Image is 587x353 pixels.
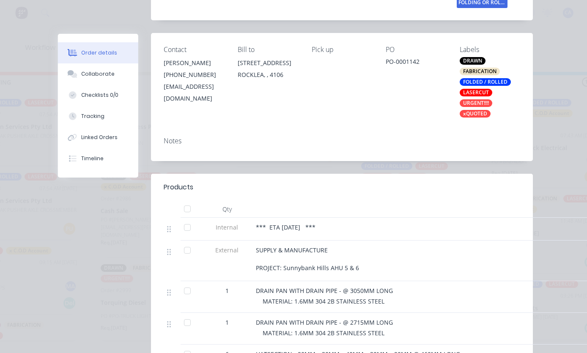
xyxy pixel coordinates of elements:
[460,99,492,107] div: URGENT!!!!
[81,70,115,78] div: Collaborate
[81,112,104,120] div: Tracking
[81,91,118,99] div: Checklists 0/0
[256,318,393,326] span: DRAIN PAN WITH DRAIN PIPE - @ 2715MM LONG
[238,69,298,81] div: ROCKLEA, , 4106
[460,78,511,86] div: FOLDED / ROLLED
[386,57,446,69] div: PO-0001142
[58,127,138,148] button: Linked Orders
[263,297,384,305] span: MATERIAL: 1.6MM 304 2B STAINLESS STEEL
[205,223,249,232] span: Internal
[312,46,372,54] div: Pick up
[81,49,117,57] div: Order details
[164,182,193,192] div: Products
[256,246,359,272] span: SUPPLY & MANUFACTURE PROJECT: Sunnybank Hills AHU 5 & 6
[225,286,229,295] span: 1
[263,329,384,337] span: MATERIAL: 1.6MM 304 2B STAINLESS STEEL
[386,46,446,54] div: PO
[164,69,224,81] div: [PHONE_NUMBER]
[164,57,224,104] div: [PERSON_NAME][PHONE_NUMBER][EMAIL_ADDRESS][DOMAIN_NAME]
[164,57,224,69] div: [PERSON_NAME]
[256,287,393,295] span: DRAIN PAN WITH DRAIN PIPE - @ 3050MM LONG
[225,318,229,327] span: 1
[164,46,224,54] div: Contact
[58,63,138,85] button: Collaborate
[238,57,298,69] div: [STREET_ADDRESS]
[460,46,520,54] div: Labels
[164,137,520,145] div: Notes
[164,81,224,104] div: [EMAIL_ADDRESS][DOMAIN_NAME]
[460,68,500,75] div: FABRICATION
[238,46,298,54] div: Bill to
[58,42,138,63] button: Order details
[58,148,138,169] button: Timeline
[460,57,486,65] div: DRAWN
[238,57,298,84] div: [STREET_ADDRESS]ROCKLEA, , 4106
[81,134,118,141] div: Linked Orders
[202,201,252,218] div: Qty
[460,110,491,118] div: xQUOTED
[58,106,138,127] button: Tracking
[58,85,138,106] button: Checklists 0/0
[81,155,104,162] div: Timeline
[205,246,249,254] span: External
[460,89,492,96] div: LASERCUT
